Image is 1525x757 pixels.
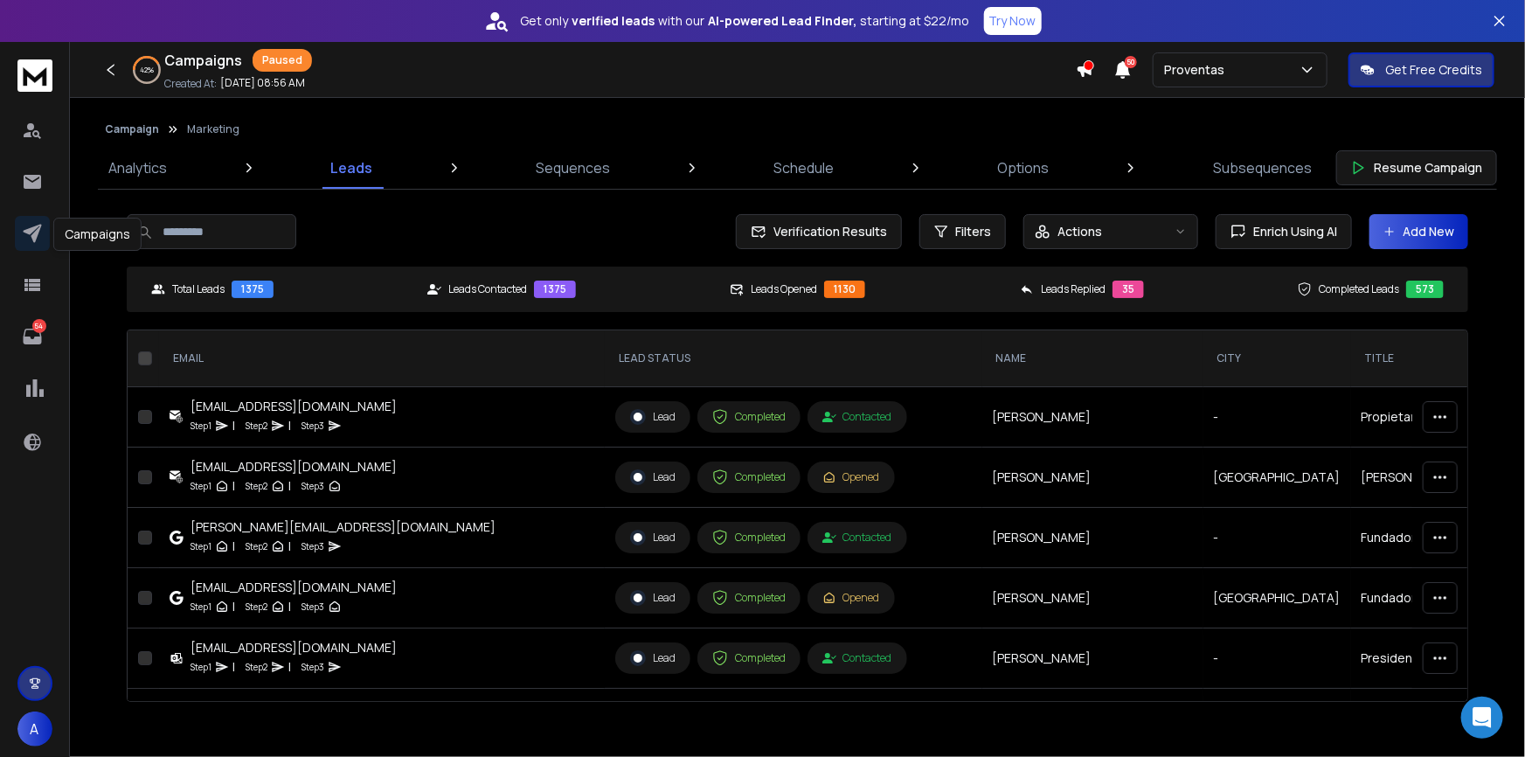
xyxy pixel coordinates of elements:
[709,12,857,30] strong: AI-powered Lead Finder,
[191,398,397,415] div: [EMAIL_ADDRESS][DOMAIN_NAME]
[764,147,845,189] a: Schedule
[982,508,1203,568] td: [PERSON_NAME]
[1213,157,1312,178] p: Subsequences
[1351,629,1504,689] td: Presidenta - CEO
[232,281,274,298] div: 1375
[288,417,291,434] p: |
[288,477,291,495] p: |
[1351,387,1504,448] td: Propietario - Fundador - Gerente General
[630,409,676,425] div: Lead
[253,49,312,72] div: Paused
[108,157,167,178] p: Analytics
[1369,214,1468,249] button: Add New
[246,417,267,434] p: Step 2
[1385,61,1482,79] p: Get Free Credits
[15,319,50,354] a: 54
[989,12,1036,30] p: Try Now
[232,598,235,615] p: |
[630,650,676,666] div: Lead
[572,12,655,30] strong: verified leads
[191,639,397,656] div: [EMAIL_ADDRESS][DOMAIN_NAME]
[822,410,892,424] div: Contacted
[982,330,1203,387] th: NAME
[630,530,676,545] div: Lead
[302,538,324,555] p: Step 3
[534,281,576,298] div: 1375
[712,590,786,606] div: Completed
[1319,282,1399,296] p: Completed Leads
[17,712,52,747] button: A
[191,598,211,615] p: Step 1
[1203,330,1351,387] th: CITY
[766,223,887,240] span: Verification Results
[712,650,786,666] div: Completed
[1203,629,1351,689] td: -
[191,417,211,434] p: Step 1
[1461,697,1503,739] div: Open Intercom Messenger
[191,518,496,536] div: [PERSON_NAME][EMAIL_ADDRESS][DOMAIN_NAME]
[982,568,1203,629] td: [PERSON_NAME]
[220,76,305,90] p: [DATE] 08:56 AM
[822,651,892,665] div: Contacted
[919,214,1006,249] button: Filters
[288,538,291,555] p: |
[448,282,527,296] p: Leads Contacted
[630,469,676,485] div: Lead
[32,319,46,333] p: 54
[330,157,372,178] p: Leads
[1351,448,1504,508] td: [PERSON_NAME] y Fundador
[191,579,397,596] div: [EMAIL_ADDRESS][DOMAIN_NAME]
[984,7,1042,35] button: Try Now
[1203,508,1351,568] td: -
[712,530,786,545] div: Completed
[302,417,324,434] p: Step 3
[751,282,817,296] p: Leads Opened
[988,147,1060,189] a: Options
[1336,150,1497,185] button: Resume Campaign
[232,658,235,676] p: |
[191,458,397,476] div: [EMAIL_ADDRESS][DOMAIN_NAME]
[605,330,982,387] th: LEAD STATUS
[525,147,620,189] a: Sequences
[232,477,235,495] p: |
[712,409,786,425] div: Completed
[17,59,52,92] img: logo
[320,147,383,189] a: Leads
[982,387,1203,448] td: [PERSON_NAME]
[1351,689,1504,749] td: Cofundador y Gerente General
[288,658,291,676] p: |
[246,477,267,495] p: Step 2
[164,50,242,71] h1: Campaigns
[982,629,1203,689] td: [PERSON_NAME]
[105,122,159,136] button: Campaign
[1216,214,1352,249] button: Enrich Using AI
[191,538,211,555] p: Step 1
[172,282,225,296] p: Total Leads
[246,598,267,615] p: Step 2
[822,591,880,605] div: Opened
[164,77,217,91] p: Created At:
[159,330,605,387] th: EMAIL
[1246,223,1337,240] span: Enrich Using AI
[712,469,786,485] div: Completed
[774,157,835,178] p: Schedule
[53,218,142,251] div: Campaigns
[191,477,211,495] p: Step 1
[98,147,177,189] a: Analytics
[1203,448,1351,508] td: [GEOGRAPHIC_DATA]
[630,590,676,606] div: Lead
[232,417,235,434] p: |
[187,122,239,136] p: Marketing
[536,157,610,178] p: Sequences
[288,598,291,615] p: |
[824,281,865,298] div: 1130
[1125,56,1137,68] span: 50
[822,531,892,545] div: Contacted
[1203,689,1351,749] td: Valparaiso
[246,538,267,555] p: Step 2
[191,699,496,717] div: [PERSON_NAME][EMAIL_ADDRESS][DOMAIN_NAME]
[1351,568,1504,629] td: Fundador y Presidente | Founder & Chairman
[822,470,880,484] div: Opened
